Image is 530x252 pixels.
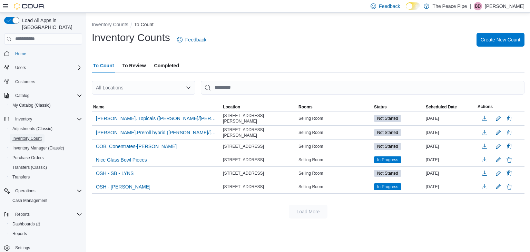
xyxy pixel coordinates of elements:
[10,144,67,152] a: Inventory Manager (Classic)
[15,51,26,57] span: Home
[494,113,502,124] button: Edit count details
[297,114,373,123] div: Selling Room
[481,36,520,43] span: Create New Count
[377,115,398,122] span: Not Started
[15,188,36,194] span: Operations
[93,104,105,110] span: Name
[475,2,481,10] span: BD
[10,230,30,238] a: Reports
[96,170,134,177] span: OSH - SB - LYNS
[93,168,136,178] button: OSH - SB - LYNS
[10,154,82,162] span: Purchase Orders
[10,125,82,133] span: Adjustments (Classic)
[12,165,47,170] span: Transfers (Classic)
[374,183,401,190] span: In Progress
[377,170,398,176] span: Not Started
[297,183,373,191] div: Selling Room
[7,153,85,163] button: Purchase Orders
[223,171,264,176] span: [STREET_ADDRESS]
[1,49,85,59] button: Home
[7,100,85,110] button: My Catalog (Classic)
[505,114,513,123] button: Delete
[406,2,420,10] input: Dark Mode
[12,91,32,100] button: Catalog
[96,115,217,122] span: [PERSON_NAME]. Topicals ([PERSON_NAME]/[PERSON_NAME])
[10,196,50,205] a: Cash Management
[505,142,513,151] button: Delete
[7,172,85,182] button: Transfers
[223,184,264,190] span: [STREET_ADDRESS]
[1,186,85,196] button: Operations
[12,115,82,123] span: Inventory
[12,187,82,195] span: Operations
[297,103,373,111] button: Rooms
[12,198,47,203] span: Cash Management
[154,59,179,72] span: Completed
[424,142,476,151] div: [DATE]
[12,49,82,58] span: Home
[96,156,147,163] span: Nice Glass Bowl Pieces
[7,229,85,239] button: Reports
[93,141,179,152] button: COB. Conentrates-[PERSON_NAME]
[10,134,82,143] span: Inventory Count
[10,173,82,181] span: Transfers
[374,115,401,122] span: Not Started
[10,163,82,172] span: Transfers (Classic)
[379,3,400,10] span: Feedback
[505,169,513,177] button: Delete
[1,63,85,72] button: Users
[12,243,82,252] span: Settings
[134,22,154,27] button: To Count
[477,33,524,47] button: Create New Count
[201,81,524,95] input: This is a search bar. After typing your query, hit enter to filter the results lower in the page.
[93,127,220,138] button: [PERSON_NAME].Preroll hybrid ([PERSON_NAME]/[PERSON_NAME])
[10,163,50,172] a: Transfers (Classic)
[12,210,32,219] button: Reports
[10,125,55,133] a: Adjustments (Classic)
[12,91,82,100] span: Catalog
[10,220,43,228] a: Dashboards
[14,3,45,10] img: Cova
[374,170,401,177] span: Not Started
[7,196,85,205] button: Cash Management
[93,59,114,72] span: To Count
[10,196,82,205] span: Cash Management
[297,156,373,164] div: Selling Room
[12,78,38,86] a: Customers
[505,183,513,191] button: Delete
[223,127,296,138] span: [STREET_ADDRESS][PERSON_NAME]
[12,103,51,108] span: My Catalog (Classic)
[7,163,85,172] button: Transfers (Classic)
[377,184,398,190] span: In Progress
[12,77,82,86] span: Customers
[433,2,467,10] p: The Peace Pipe
[424,114,476,123] div: [DATE]
[12,145,64,151] span: Inventory Manager (Classic)
[485,2,524,10] p: [PERSON_NAME]
[92,103,222,111] button: Name
[297,169,373,177] div: Selling Room
[10,220,82,228] span: Dashboards
[12,136,42,141] span: Inventory Count
[10,154,47,162] a: Purchase Orders
[15,116,32,122] span: Inventory
[1,210,85,219] button: Reports
[93,113,220,124] button: [PERSON_NAME]. Topicals ([PERSON_NAME]/[PERSON_NAME])
[12,155,44,161] span: Purchase Orders
[10,144,82,152] span: Inventory Manager (Classic)
[15,65,26,70] span: Users
[223,104,240,110] span: Location
[223,144,264,149] span: [STREET_ADDRESS]
[377,143,398,149] span: Not Started
[373,103,424,111] button: Status
[92,22,128,27] button: Inventory Counts
[377,157,398,163] span: In Progress
[185,36,206,43] span: Feedback
[12,244,33,252] a: Settings
[7,143,85,153] button: Inventory Manager (Classic)
[12,174,30,180] span: Transfers
[15,245,30,251] span: Settings
[494,182,502,192] button: Edit count details
[1,77,85,87] button: Customers
[494,141,502,152] button: Edit count details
